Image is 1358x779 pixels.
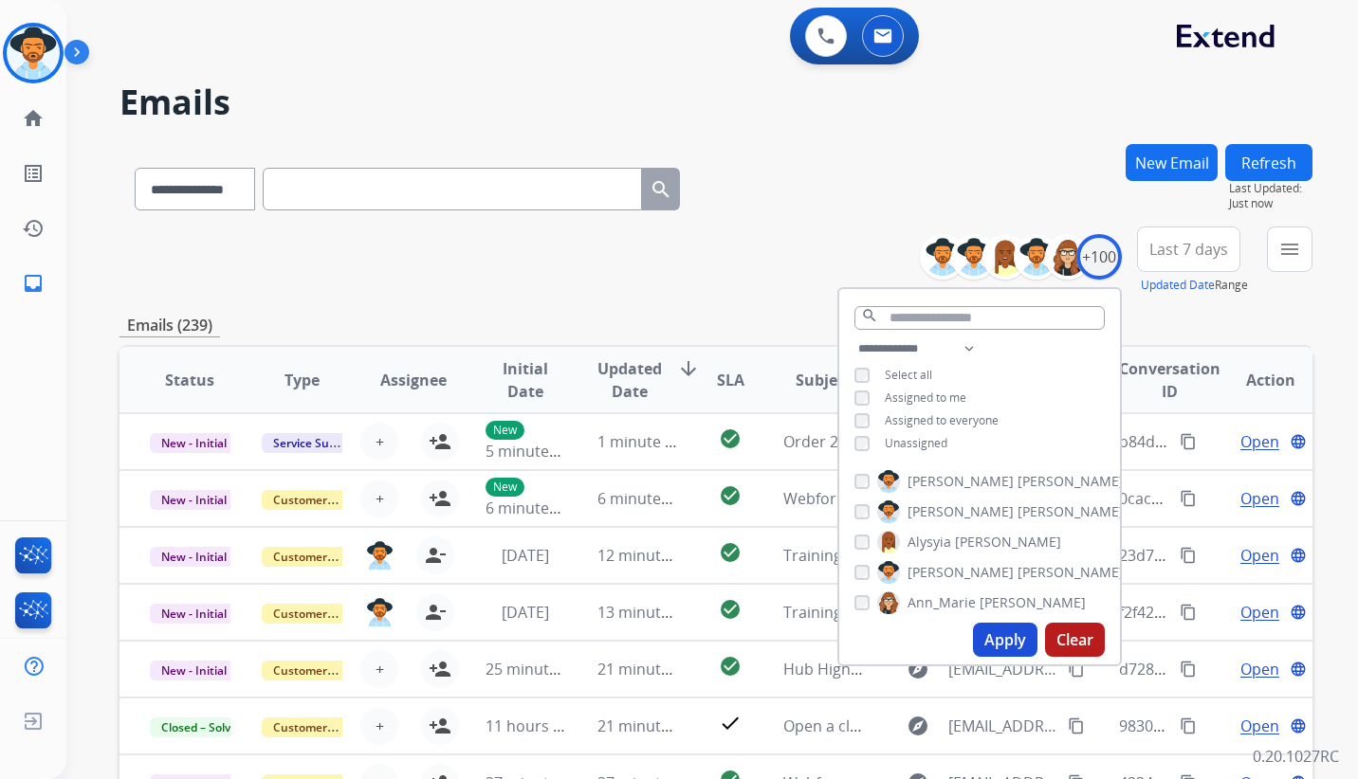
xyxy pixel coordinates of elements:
button: Clear [1045,623,1105,657]
mat-icon: content_copy [1180,490,1197,507]
span: 6 minutes ago [486,498,587,518]
mat-icon: person_add [429,715,451,737]
mat-icon: content_copy [1068,717,1085,734]
mat-icon: content_copy [1180,717,1197,734]
span: Conversation ID [1119,357,1220,403]
mat-icon: explore [907,715,929,737]
span: Customer Support [262,547,385,567]
span: Just now [1229,196,1312,211]
mat-icon: person_add [429,430,451,453]
span: 21 minutes ago [597,716,707,736]
button: Refresh [1225,144,1312,181]
span: Hub Highlight: Simplify Claims. Protect Margins. Deliver Better Service. [783,659,1284,679]
span: New - Initial [150,547,238,567]
span: Open [1240,544,1279,567]
span: Assignee [380,369,447,391]
span: Last 7 days [1149,245,1228,253]
span: Unassigned [885,435,947,451]
span: + [376,715,384,737]
span: Updated Date [597,357,662,403]
span: Open [1240,715,1279,737]
span: Customer Support [262,717,385,737]
mat-icon: content_copy [1068,661,1085,678]
mat-icon: check_circle [719,598,742,621]
button: + [360,480,398,517]
span: Training Live Sim: Do Not Assign ([PERSON_NAME]) [783,545,1144,566]
span: [PERSON_NAME] [908,472,1014,491]
span: Subject [796,369,852,391]
button: New Email [1126,144,1218,181]
span: 1 minute ago [597,431,691,452]
button: + [360,423,398,461]
mat-icon: check_circle [719,541,742,564]
mat-icon: explore [907,658,929,680]
span: [EMAIL_ADDRESS][DOMAIN_NAME] [948,658,1057,680]
span: [PERSON_NAME] [908,563,1014,582]
span: + [376,487,384,510]
img: agent-avatar [366,541,394,571]
span: Open a claim [783,716,876,736]
mat-icon: content_copy [1180,604,1197,621]
span: Ann_Marie [908,593,976,612]
span: New - Initial [150,661,238,680]
span: 11 hours ago [486,716,579,736]
span: [PERSON_NAME] [1018,472,1124,491]
mat-icon: check [719,712,742,734]
mat-icon: language [1290,604,1307,621]
mat-icon: menu [1278,238,1301,261]
mat-icon: content_copy [1180,433,1197,450]
button: Apply [973,623,1037,657]
span: + [376,658,384,680]
span: 25 minutes ago [486,659,596,679]
mat-icon: language [1290,433,1307,450]
span: Customer Support [262,490,385,510]
span: Training PA3: Do Not Assign ([PERSON_NAME]) [783,602,1113,623]
span: Open [1240,601,1279,624]
span: Select all [885,367,932,383]
span: Last Updated: [1229,181,1312,196]
mat-icon: person_add [429,658,451,680]
span: [PERSON_NAME] [1018,502,1124,521]
span: Assigned to me [885,389,966,406]
mat-icon: check_circle [719,484,742,507]
span: SLA [717,369,744,391]
span: 13 minutes ago [597,602,707,623]
span: [PERSON_NAME] [908,502,1014,521]
button: + [360,707,398,745]
button: Last 7 days [1137,226,1240,272]
p: New [486,421,524,440]
span: Type [284,369,320,391]
span: Webform from [EMAIL_ADDRESS][DOMAIN_NAME] on [DATE] [783,488,1213,509]
span: New - Initial [150,433,238,453]
span: Alysyia [908,533,951,552]
mat-icon: history [22,217,45,240]
span: [EMAIL_ADDRESS][DOMAIN_NAME] [948,715,1057,737]
span: Open [1240,658,1279,680]
span: Initial Date [486,357,566,403]
mat-icon: person_add [429,487,451,510]
span: New - Initial [150,604,238,624]
span: [DATE] [502,545,549,566]
span: 6 minutes ago [597,488,699,509]
mat-icon: person_remove [424,544,447,567]
mat-icon: language [1290,490,1307,507]
span: 12 minutes ago [597,545,707,566]
span: 5 minutes ago [486,441,587,462]
span: Closed – Solved [150,717,255,737]
span: + [376,430,384,453]
span: 21 minutes ago [597,659,707,679]
span: [DATE] [502,602,549,623]
img: avatar [7,27,60,80]
span: [PERSON_NAME] [1018,563,1124,582]
mat-icon: check_circle [719,427,742,450]
mat-icon: home [22,107,45,130]
p: 0.20.1027RC [1253,745,1339,768]
span: New - Initial [150,490,238,510]
span: Open [1240,430,1279,453]
mat-icon: search [650,178,672,201]
span: Open [1240,487,1279,510]
mat-icon: arrow_downward [677,357,700,380]
span: Customer Support [262,661,385,680]
th: Action [1201,347,1312,413]
mat-icon: language [1290,661,1307,678]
